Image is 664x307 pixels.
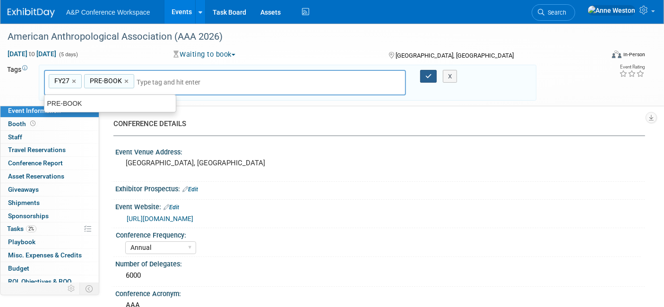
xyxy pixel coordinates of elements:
span: 2% [26,225,36,232]
span: Travel Reservations [8,146,66,153]
a: [URL][DOMAIN_NAME] [127,215,193,222]
img: Format-Inperson.png [612,51,621,58]
span: to [27,50,36,58]
span: Event Information [8,107,61,114]
div: PRE-BOOK [44,97,176,110]
span: Asset Reservations [8,172,64,180]
a: Giveaways [0,183,99,196]
button: X [443,70,457,83]
a: Staff [0,131,99,144]
td: Tags [7,65,30,101]
img: ExhibitDay [8,8,55,17]
td: Toggle Event Tabs [80,282,99,295]
div: CONFERENCE DETAILS [113,119,638,129]
a: Event Information [0,104,99,117]
span: [GEOGRAPHIC_DATA], [GEOGRAPHIC_DATA] [396,52,514,59]
div: Conference Frequency: [116,228,641,240]
span: Tasks [7,225,36,232]
input: Type tag and hit enter [137,77,269,87]
a: ROI, Objectives & ROO [0,275,99,288]
a: Shipments [0,196,99,209]
a: × [72,76,78,87]
a: Tasks2% [0,222,99,235]
a: Booth [0,118,99,130]
div: Number of Delegates: [115,257,645,269]
img: Anne Weston [587,5,636,16]
pre: [GEOGRAPHIC_DATA], [GEOGRAPHIC_DATA] [126,159,326,167]
a: Playbook [0,236,99,248]
span: Conference Report [8,159,63,167]
span: Staff [8,133,22,141]
div: Event Website: [115,200,645,212]
span: Booth [8,120,37,128]
a: Sponsorships [0,210,99,222]
div: Event Format [551,49,645,63]
a: × [124,76,130,87]
span: [DATE] [DATE] [7,50,57,58]
div: Event Venue Address: [115,145,645,157]
a: Misc. Expenses & Credits [0,249,99,262]
span: Playbook [8,238,35,246]
div: American Anthropological Association (AAA 2026) [4,28,591,45]
a: Travel Reservations [0,144,99,156]
a: Asset Reservations [0,170,99,183]
a: Edit [164,204,179,211]
div: Conference Acronym: [115,287,645,298]
a: Search [532,4,575,21]
span: Booth not reserved yet [28,120,37,127]
a: Budget [0,262,99,275]
div: In-Person [623,51,645,58]
div: 6000 [122,268,638,283]
span: Search [544,9,566,16]
span: Misc. Expenses & Credits [8,251,82,259]
a: Conference Report [0,157,99,170]
span: (5 days) [58,51,78,58]
span: Giveaways [8,186,39,193]
span: ROI, Objectives & ROO [8,278,71,285]
span: A&P Conference Workspace [66,9,150,16]
td: Personalize Event Tab Strip [63,282,80,295]
span: Budget [8,264,29,272]
div: Exhibitor Prospectus: [115,182,645,194]
div: Event Rating [619,65,645,69]
span: PRE-BOOK [88,76,122,85]
span: Shipments [8,199,40,206]
a: Edit [182,186,198,193]
button: Waiting to book [170,50,239,60]
span: Sponsorships [8,212,49,220]
span: FY27 [52,76,69,85]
